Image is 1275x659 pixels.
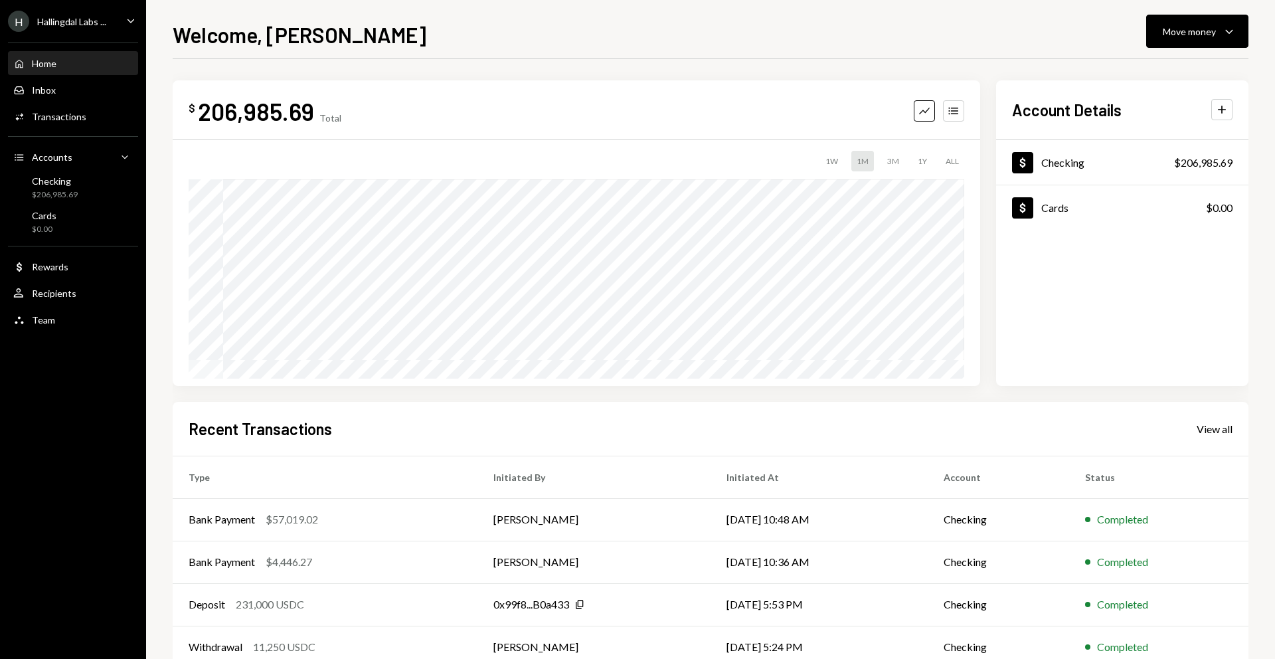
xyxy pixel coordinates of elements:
[8,104,138,128] a: Transactions
[8,51,138,75] a: Home
[928,583,1069,626] td: Checking
[851,151,874,171] div: 1M
[189,102,195,115] div: $
[928,541,1069,583] td: Checking
[32,175,78,187] div: Checking
[882,151,904,171] div: 3M
[711,498,928,541] td: [DATE] 10:48 AM
[173,21,426,48] h1: Welcome, [PERSON_NAME]
[32,84,56,96] div: Inbox
[32,224,56,235] div: $0.00
[1174,155,1232,171] div: $206,985.69
[996,185,1248,230] a: Cards$0.00
[8,206,138,238] a: Cards$0.00
[1097,639,1148,655] div: Completed
[32,210,56,221] div: Cards
[912,151,932,171] div: 1Y
[189,597,225,612] div: Deposit
[266,554,312,570] div: $4,446.27
[8,11,29,32] div: H
[319,112,341,124] div: Total
[173,456,477,498] th: Type
[236,597,304,612] div: 231,000 USDC
[477,498,711,541] td: [PERSON_NAME]
[711,541,928,583] td: [DATE] 10:36 AM
[1197,421,1232,436] a: View all
[198,96,314,126] div: 206,985.69
[32,261,68,272] div: Rewards
[8,254,138,278] a: Rewards
[493,597,569,612] div: 0x99f8...B0a433
[8,171,138,203] a: Checking$206,985.69
[32,189,78,201] div: $206,985.69
[1097,597,1148,612] div: Completed
[996,140,1248,185] a: Checking$206,985.69
[1197,423,1232,436] div: View all
[1146,15,1248,48] button: Move money
[1097,512,1148,527] div: Completed
[1206,200,1232,216] div: $0.00
[1041,156,1084,169] div: Checking
[711,583,928,626] td: [DATE] 5:53 PM
[928,456,1069,498] th: Account
[1041,201,1068,214] div: Cards
[1097,554,1148,570] div: Completed
[32,111,86,122] div: Transactions
[32,58,56,69] div: Home
[8,281,138,305] a: Recipients
[253,639,315,655] div: 11,250 USDC
[189,639,242,655] div: Withdrawal
[477,541,711,583] td: [PERSON_NAME]
[189,418,332,440] h2: Recent Transactions
[1012,99,1122,121] h2: Account Details
[32,314,55,326] div: Team
[1069,456,1248,498] th: Status
[32,151,72,163] div: Accounts
[8,308,138,331] a: Team
[189,554,255,570] div: Bank Payment
[1163,25,1216,39] div: Move money
[477,456,711,498] th: Initiated By
[266,512,318,527] div: $57,019.02
[37,16,106,27] div: Hallingdal Labs ...
[820,151,843,171] div: 1W
[189,512,255,527] div: Bank Payment
[928,498,1069,541] td: Checking
[711,456,928,498] th: Initiated At
[940,151,964,171] div: ALL
[8,78,138,102] a: Inbox
[8,145,138,169] a: Accounts
[32,288,76,299] div: Recipients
